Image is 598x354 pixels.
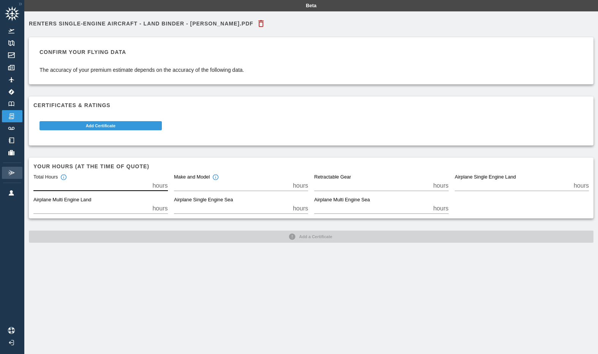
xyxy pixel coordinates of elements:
div: Make and Model [174,174,219,181]
h6: Confirm your flying data [40,48,244,56]
button: Add Certificate [40,121,162,130]
h6: Renters Single-Engine Aircraft - Land Binder - [PERSON_NAME].pdf [29,21,253,26]
p: The accuracy of your premium estimate depends on the accuracy of the following data. [40,66,244,74]
label: Airplane Multi Engine Sea [314,197,370,204]
svg: Total hours in the make and model of the insured aircraft [212,174,219,181]
div: Total Hours [33,174,67,181]
h6: Your hours (at the time of quote) [33,162,589,171]
p: hours [152,181,168,190]
p: hours [152,204,168,213]
svg: Total hours in fixed-wing aircraft [60,174,67,181]
label: Airplane Single Engine Sea [174,197,233,204]
h6: Certificates & Ratings [33,101,589,109]
p: hours [433,204,448,213]
label: Airplane Single Engine Land [455,174,516,181]
label: Retractable Gear [314,174,351,181]
p: hours [293,181,308,190]
p: hours [433,181,448,190]
p: hours [293,204,308,213]
p: hours [574,181,589,190]
label: Airplane Multi Engine Land [33,197,91,204]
